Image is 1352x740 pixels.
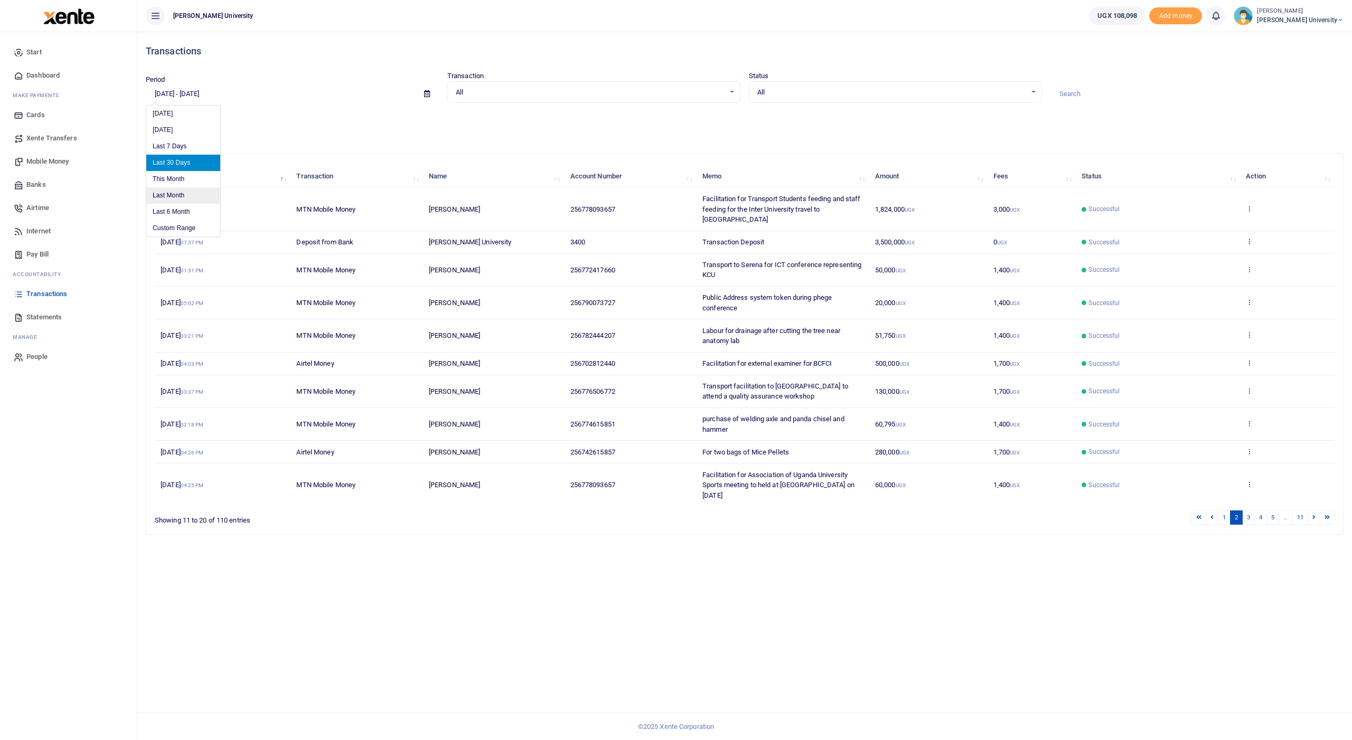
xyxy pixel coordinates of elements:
span: Facilitation for Transport Students feeding and staff feeding for the Inter University travel to ... [702,195,860,223]
span: All [456,87,725,98]
span: 256778093657 [570,481,615,489]
span: Labour for drainage after cutting the tree near anatomy lab [702,327,840,345]
a: Pay Bill [8,243,128,266]
span: Statements [26,312,62,322]
small: UGX [896,422,906,428]
input: Search [1050,85,1344,103]
span: 256790073727 [570,299,615,307]
span: 256742615857 [570,448,615,456]
a: profile-user [PERSON_NAME] [PERSON_NAME] University [1234,6,1344,25]
small: 03:37 PM [181,389,204,395]
th: Name: activate to sort column ascending [423,165,565,188]
span: Successful [1088,447,1120,457]
a: UGX 108,098 [1090,6,1145,25]
small: [PERSON_NAME] [1257,7,1344,16]
li: [DATE] [146,122,220,138]
span: [PERSON_NAME] [429,331,480,339]
span: 130,000 [875,387,909,395]
small: UGX [905,207,915,213]
span: 1,824,000 [875,205,915,213]
span: Transport to Serena for ICT conference representing KCU [702,261,861,279]
span: People [26,352,48,362]
span: 50,000 [875,266,906,274]
small: UGX [1010,361,1020,367]
span: 1,400 [993,266,1020,274]
span: [PERSON_NAME] [429,420,480,428]
span: 0 [993,238,1007,246]
span: [DATE] [161,448,203,456]
span: 1,400 [993,331,1020,339]
small: UGX [905,240,915,245]
span: UGX 108,098 [1097,11,1137,21]
div: Showing 11 to 20 of 110 entries [155,509,642,526]
a: 5 [1266,510,1279,525]
span: Add money [1149,7,1202,25]
span: Successful [1088,298,1120,308]
th: Transaction: activate to sort column ascending [290,165,423,188]
a: Cards [8,103,128,127]
span: Transaction Deposit [702,238,764,246]
span: Successful [1088,386,1120,396]
span: [PERSON_NAME] University [429,238,511,246]
li: Ac [8,266,128,282]
span: [PERSON_NAME] [429,266,480,274]
a: 2 [1230,510,1243,525]
span: [DATE] [161,299,203,307]
th: Memo: activate to sort column ascending [697,165,869,188]
span: MTN Mobile Money [296,481,355,489]
span: Dashboard [26,70,60,81]
li: Last 30 Days [146,155,220,171]
span: [PERSON_NAME] University [1257,15,1344,25]
li: Last Month [146,187,220,204]
span: 3400 [570,238,585,246]
li: Toup your wallet [1149,7,1202,25]
small: UGX [1010,450,1020,456]
span: 51,750 [875,331,906,339]
span: 1,700 [993,359,1020,367]
small: UGX [1010,207,1020,213]
span: [DATE] [161,420,203,428]
span: Successful [1088,331,1120,340]
small: UGX [899,450,909,456]
span: [DATE] [161,238,203,246]
span: Start [26,47,42,58]
span: MTN Mobile Money [296,420,355,428]
span: ake Payments [18,92,59,98]
small: UGX [1010,389,1020,395]
span: 20,000 [875,299,906,307]
span: Successful [1088,480,1120,490]
h4: Transactions [146,45,1344,57]
span: 3,000 [993,205,1020,213]
span: MTN Mobile Money [296,387,355,395]
span: anage [18,334,37,340]
span: 1,400 [993,420,1020,428]
span: [PERSON_NAME] [429,481,480,489]
th: Fees: activate to sort column ascending [987,165,1076,188]
span: For two bags of Mice Pellets [702,448,789,456]
span: 1,400 [993,299,1020,307]
small: UGX [1010,482,1020,488]
span: 1,700 [993,387,1020,395]
li: Last 7 Days [146,138,220,155]
th: Status: activate to sort column ascending [1076,165,1240,188]
small: 05:02 PM [181,300,204,306]
a: Internet [8,220,128,243]
span: countability [21,271,61,277]
span: MTN Mobile Money [296,331,355,339]
a: 11 [1292,510,1308,525]
span: [PERSON_NAME] [429,205,480,213]
span: Airtel Money [296,448,334,456]
span: [PERSON_NAME] [429,359,480,367]
li: M [8,87,128,103]
small: 02:18 PM [181,422,204,428]
span: All [757,87,1026,98]
span: 256778093657 [570,205,615,213]
small: UGX [896,482,906,488]
th: Action: activate to sort column ascending [1240,165,1335,188]
span: Facilitation for Association of Uganda University Sports meeting to held at [GEOGRAPHIC_DATA] on ... [702,471,855,499]
span: 256702812440 [570,359,615,367]
a: Mobile Money [8,150,128,173]
span: [PERSON_NAME] [429,387,480,395]
span: [PERSON_NAME] University [169,11,257,21]
span: [DATE] [161,359,203,367]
